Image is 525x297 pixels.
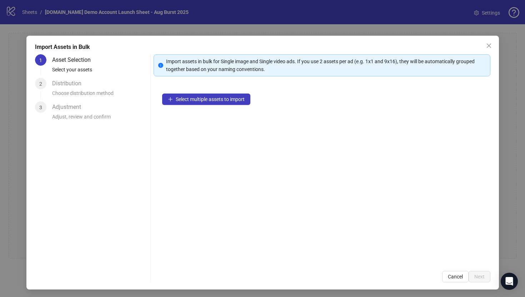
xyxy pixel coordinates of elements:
button: Next [469,271,490,282]
div: Import assets in bulk for Single image and Single video ads. If you use 2 assets per ad (e.g. 1x1... [166,57,486,73]
span: 3 [39,105,42,110]
div: Import Assets in Bulk [35,43,490,51]
span: info-circle [158,63,163,68]
div: Asset Selection [52,54,96,66]
div: Adjustment [52,101,87,113]
div: Adjust, review and confirm [52,113,147,125]
button: Select multiple assets to import [162,94,250,105]
span: plus [167,97,172,102]
span: 2 [39,81,42,87]
div: Open Intercom Messenger [501,273,518,290]
button: Close [483,40,495,51]
span: 1 [39,57,42,63]
span: close [486,43,492,49]
span: Cancel [448,274,463,280]
span: Select multiple assets to import [175,96,244,102]
button: Cancel [442,271,469,282]
div: Select your assets [52,66,147,78]
div: Choose distribution method [52,89,147,101]
div: Distribution [52,78,87,89]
